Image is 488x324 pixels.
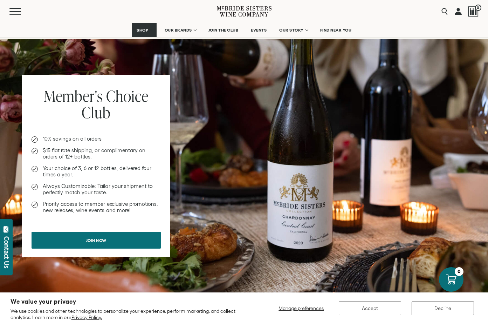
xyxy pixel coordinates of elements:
a: OUR BRANDS [160,23,200,37]
span: SHOP [137,28,149,33]
a: FIND NEAR YOU [316,23,356,37]
button: Mobile Menu Trigger [9,8,35,15]
span: OUR STORY [279,28,304,33]
a: EVENTS [246,23,271,37]
li: $15 flat rate shipping, or complimentary on orders of 12+ bottles. [32,147,161,160]
span: OUR BRANDS [165,28,192,33]
a: SHOP [132,23,157,37]
span: Choice [106,86,149,106]
li: 10% savings on all orders [32,136,161,142]
div: Contact Us [3,236,10,268]
button: Decline [412,302,474,315]
div: 0 [455,267,463,276]
span: 0 [475,5,481,11]
a: JOIN THE CLUB [204,23,243,37]
span: JOIN THE CLUB [208,28,239,33]
li: Priority access to member exclusive promotions, new releases, wine events and more! [32,201,161,214]
button: Accept [339,302,401,315]
span: FIND NEAR YOU [320,28,352,33]
span: Club [82,102,110,123]
li: Your choice of 3, 6 or 12 bottles, delivered four times a year. [32,165,161,178]
button: Manage preferences [274,302,328,315]
a: Join now [32,232,161,249]
h2: We value your privacy [11,299,251,305]
p: We use cookies and other technologies to personalize your experience, perform marketing, and coll... [11,308,251,320]
span: Join now [74,234,119,247]
span: Manage preferences [279,305,324,311]
a: Privacy Policy. [71,315,102,320]
a: OUR STORY [275,23,312,37]
span: Member's [44,86,103,106]
li: Always Customizable: Tailor your shipment to perfectly match your taste. [32,183,161,196]
span: EVENTS [251,28,267,33]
